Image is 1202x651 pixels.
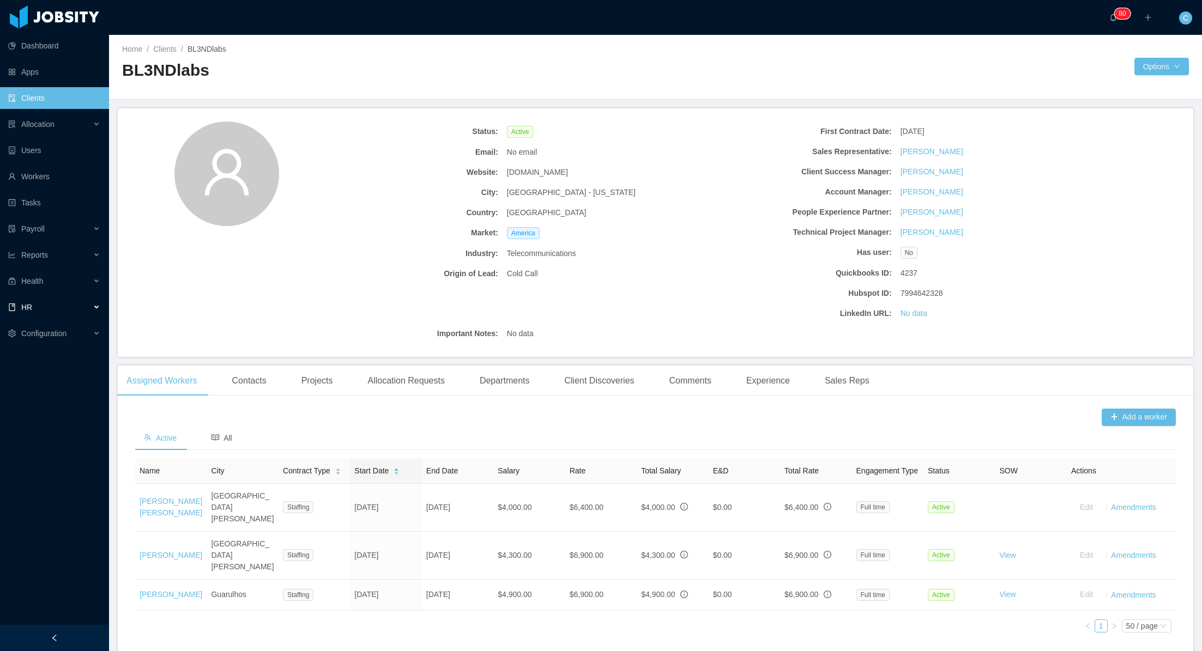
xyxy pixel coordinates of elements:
[122,59,656,82] h2: BL3NDlabs
[824,503,831,510] span: info-circle
[394,471,400,474] i: icon: caret-down
[570,466,586,475] span: Rate
[310,147,498,158] b: Email:
[856,549,890,561] span: Full time
[713,466,729,475] span: E&D
[422,532,493,580] td: [DATE]
[901,227,963,238] a: [PERSON_NAME]
[1114,8,1130,19] sup: 80
[335,466,341,470] i: icon: caret-up
[1122,8,1126,19] p: 0
[310,248,498,259] b: Industry:
[641,590,675,599] span: $4,900.00
[8,166,100,187] a: icon: userWorkers
[21,303,32,312] span: HR
[354,465,389,477] span: Start Date
[565,484,637,532] td: $6,400.00
[901,186,963,198] a: [PERSON_NAME]
[856,466,918,475] span: Engagement Type
[928,589,955,601] span: Active
[8,192,100,214] a: icon: profileTasks
[1082,619,1095,632] li: Previous Page
[901,267,917,279] span: 4237
[118,366,206,396] div: Assigned Workers
[8,87,100,109] a: icon: auditClients
[1119,8,1122,19] p: 8
[704,267,892,279] b: Quickbooks ID:
[901,146,963,157] a: [PERSON_NAME]
[1109,14,1117,21] i: icon: bell
[350,532,421,580] td: [DATE]
[310,227,498,239] b: Market:
[350,484,421,532] td: [DATE]
[293,366,342,396] div: Projects
[21,120,55,129] span: Allocation
[680,503,688,510] span: info-circle
[140,551,202,559] a: [PERSON_NAME]
[1108,619,1121,632] li: Next Page
[8,277,16,285] i: icon: medicine-box
[784,466,819,475] span: Total Rate
[310,268,498,279] b: Origin of Lead:
[999,590,1016,599] a: View
[901,288,943,299] span: 7994642328
[393,466,400,474] div: Sort
[1111,623,1118,629] i: icon: right
[738,366,799,396] div: Experience
[784,551,818,559] span: $6,900.00
[212,434,219,441] i: icon: read
[224,366,275,396] div: Contacts
[140,497,202,517] a: [PERSON_NAME] [PERSON_NAME]
[283,465,330,477] span: Contract Type
[1095,620,1107,632] a: 1
[856,589,890,601] span: Full time
[8,35,100,57] a: icon: pie-chartDashboard
[493,580,565,611] td: $4,900.00
[856,501,890,513] span: Full time
[704,206,892,218] b: People Experience Partner:
[8,251,16,259] i: icon: line-chart
[493,484,565,532] td: $4,000.00
[1160,623,1167,630] i: icon: down
[8,303,16,311] i: icon: book
[704,146,892,157] b: Sales Representative:
[680,591,688,598] span: info-circle
[310,167,498,178] b: Website:
[641,503,675,512] span: $4,000.00
[507,167,568,178] span: [DOMAIN_NAME]
[310,328,498,339] b: Important Notes:
[704,308,892,319] b: LinkedIn URL:
[824,551,831,558] span: info-circle
[507,268,538,279] span: Cold Call
[144,434,177,442] span: Active
[1111,590,1156,599] a: Amendments
[493,532,565,580] td: $4,300.00
[704,288,892,299] b: Hubspot ID:
[928,466,950,475] span: Status
[188,45,226,53] span: BL3NDlabs
[704,227,892,238] b: Technical Project Manager:
[122,45,142,53] a: Home
[1183,11,1188,25] span: C
[680,551,688,558] span: info-circle
[824,591,831,598] span: info-circle
[661,366,720,396] div: Comments
[359,366,453,396] div: Allocation Requests
[8,61,100,83] a: icon: appstoreApps
[8,225,16,233] i: icon: file-protect
[471,366,539,396] div: Departments
[704,247,892,258] b: Has user:
[310,207,498,218] b: Country:
[507,248,576,259] span: Telecommunications
[283,501,313,513] span: Staffing
[207,580,278,611] td: Guarulhos
[507,207,587,218] span: [GEOGRAPHIC_DATA]
[507,187,636,198] span: [GEOGRAPHIC_DATA] - [US_STATE]
[507,126,534,138] span: Active
[1071,586,1102,604] button: Edit
[901,247,917,259] span: No
[507,227,540,239] span: America
[507,328,534,339] span: No data
[310,187,498,198] b: City:
[8,120,16,128] i: icon: solution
